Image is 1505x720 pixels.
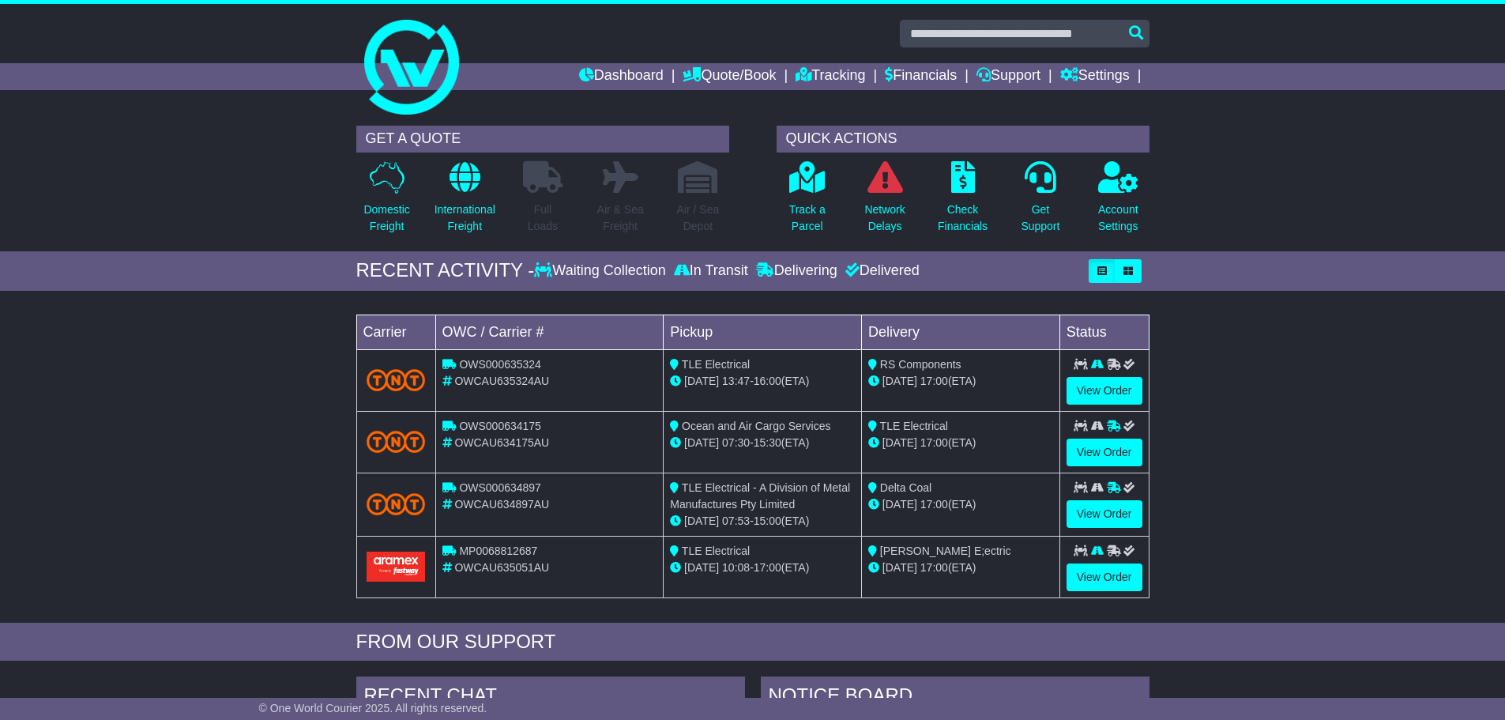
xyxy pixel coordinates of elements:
div: - (ETA) [670,513,855,530]
div: (ETA) [868,560,1053,576]
td: OWC / Carrier # [435,315,664,349]
div: GET A QUOTE [356,126,729,153]
span: OWCAU635324AU [454,375,549,387]
div: FROM OUR SUPPORT [356,631,1149,654]
span: MP0068812687 [459,545,537,557]
span: TLE Electrical [880,420,948,432]
span: [DATE] [882,498,917,511]
div: (ETA) [868,373,1053,390]
td: Delivery [861,315,1059,349]
span: [DATE] [684,515,719,527]
span: [DATE] [684,561,719,574]
a: Tracking [796,63,865,90]
span: OWCAU634175AU [454,436,549,449]
p: Get Support [1021,202,1059,235]
p: International Freight [435,202,495,235]
p: Account Settings [1098,202,1138,235]
span: [DATE] [882,375,917,387]
div: RECENT CHAT [356,677,745,719]
span: [DATE] [882,561,917,574]
span: OWS000634897 [459,481,541,494]
span: 17:00 [754,561,781,574]
div: Delivering [752,262,841,280]
span: 17:00 [920,561,948,574]
p: Full Loads [523,202,562,235]
span: 17:00 [920,436,948,449]
span: © One World Courier 2025. All rights reserved. [259,702,487,714]
td: Status [1059,315,1149,349]
span: 15:30 [754,436,781,449]
a: View Order [1067,564,1142,591]
span: [DATE] [684,436,719,449]
a: Quote/Book [683,63,776,90]
div: In Transit [670,262,752,280]
a: InternationalFreight [434,160,496,243]
a: View Order [1067,377,1142,405]
span: TLE Electrical [682,358,750,371]
span: Ocean and Air Cargo Services [682,420,830,432]
div: Waiting Collection [534,262,669,280]
div: - (ETA) [670,435,855,451]
span: [PERSON_NAME] E;ectric [880,545,1011,557]
span: OWS000634175 [459,420,541,432]
a: Support [976,63,1040,90]
span: 17:00 [920,498,948,511]
a: View Order [1067,439,1142,466]
div: RECENT ACTIVITY - [356,259,535,282]
p: Track a Parcel [789,202,826,235]
a: DomesticFreight [363,160,410,243]
a: Financials [885,63,957,90]
a: CheckFinancials [937,160,988,243]
div: NOTICE BOARD [761,677,1149,719]
td: Carrier [356,315,435,349]
span: 13:47 [722,375,750,387]
td: Pickup [664,315,862,349]
a: AccountSettings [1097,160,1139,243]
span: OWS000635324 [459,358,541,371]
p: Domestic Freight [363,202,409,235]
p: Air & Sea Freight [597,202,644,235]
a: Dashboard [579,63,664,90]
div: Delivered [841,262,920,280]
span: 17:00 [920,375,948,387]
span: RS Components [880,358,961,371]
a: View Order [1067,500,1142,528]
div: - (ETA) [670,560,855,576]
span: 10:08 [722,561,750,574]
p: Check Financials [938,202,988,235]
a: Track aParcel [788,160,826,243]
span: 16:00 [754,375,781,387]
a: NetworkDelays [863,160,905,243]
span: 15:00 [754,515,781,527]
span: Delta Coal [880,481,931,494]
span: TLE Electrical [682,545,750,557]
img: Aramex.png [367,552,426,581]
img: TNT_Domestic.png [367,493,426,515]
img: TNT_Domestic.png [367,369,426,390]
div: (ETA) [868,496,1053,513]
span: OWCAU635051AU [454,561,549,574]
span: 07:30 [722,436,750,449]
div: (ETA) [868,435,1053,451]
span: [DATE] [882,436,917,449]
span: 07:53 [722,515,750,527]
div: - (ETA) [670,373,855,390]
span: TLE Electrical - A Division of Metal Manufactures Pty Limited [670,481,850,511]
span: OWCAU634897AU [454,498,549,511]
div: QUICK ACTIONS [777,126,1149,153]
span: [DATE] [684,375,719,387]
a: GetSupport [1020,160,1060,243]
img: TNT_Domestic.png [367,431,426,452]
p: Air / Sea Depot [677,202,720,235]
a: Settings [1060,63,1130,90]
p: Network Delays [864,202,905,235]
